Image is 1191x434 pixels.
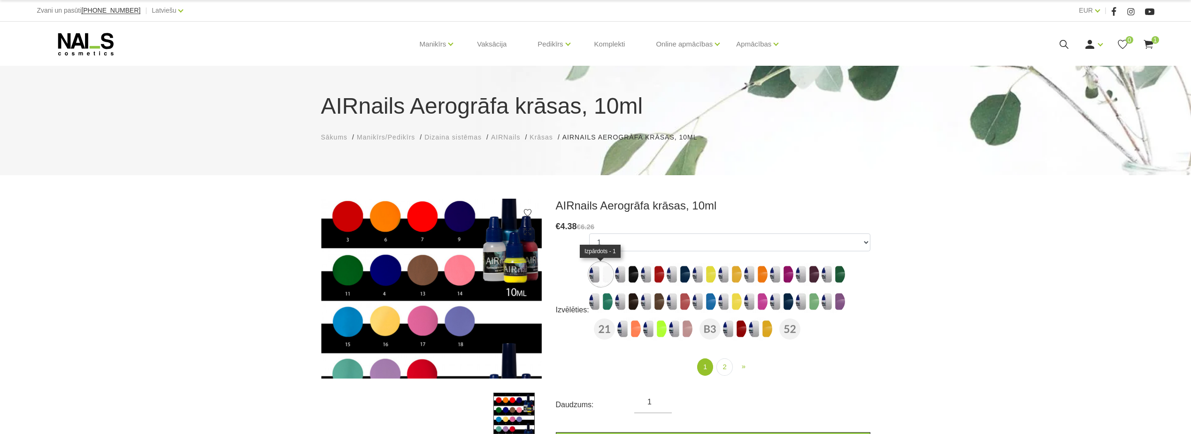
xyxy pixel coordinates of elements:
div: Izvēlēties: [556,302,589,318]
img: ... [641,290,664,313]
a: Dizaina sistēmas [424,132,482,142]
a: 2 [716,358,732,376]
img: ... [667,290,690,313]
img: ... [643,317,667,341]
h1: AIRnails Aerogrāfa krāsas, 10ml [321,89,870,123]
span: Sākums [321,133,348,141]
img: ... [692,290,716,313]
a: AIRNails [491,132,520,142]
img: ... [749,317,772,341]
label: Nav atlikumā [796,290,819,313]
a: Apmācības [736,25,771,63]
img: ... [692,263,716,286]
span: € [556,222,561,231]
li: AIRnails Aerogrāfa krāsas, 10ml [562,132,707,142]
s: €6.26 [577,223,595,231]
img: ... [667,263,690,286]
img: ... [641,263,664,286]
img: ... [615,263,638,286]
label: Nav atlikumā [749,317,772,341]
img: ... [822,263,845,286]
span: | [145,5,147,16]
a: Manikīrs/Pedikīrs [357,132,415,142]
span: Krāsas [530,133,553,141]
a: EUR [1079,5,1093,16]
img: ... [617,317,641,341]
img: ... [493,393,535,434]
img: ... [718,263,742,286]
img: ... [744,290,768,313]
img: ... [589,290,613,313]
a: Vaksācija [469,22,514,67]
img: ... [718,290,742,313]
img: ... [615,290,638,313]
label: Nav atlikumā [589,263,613,286]
a: Next [736,358,751,375]
img: ... [796,263,819,286]
a: Manikīrs [420,25,446,63]
span: » [742,362,745,370]
span: Dizaina sistēmas [424,133,482,141]
a: [PHONE_NUMBER] [81,7,140,14]
span: 1 [1152,36,1159,44]
span: | [1105,5,1106,16]
img: ... [770,263,793,286]
h3: AIRnails Aerogrāfa krāsas, 10ml [556,199,870,213]
img: ... [744,263,768,286]
img: ... [321,199,542,379]
img: ... [796,290,819,313]
label: Nav atlikumā [617,317,641,341]
a: Latviešu [152,5,176,16]
a: Online apmācības [656,25,713,63]
img: ... [589,263,613,286]
a: 1 [697,358,713,376]
img: AIRnails Aerogrāfa krāsas, 10ml (21) [594,318,615,340]
span: 0 [1126,36,1133,44]
img: ... [723,317,746,341]
div: Daudzums: [556,397,635,412]
a: 1 [1143,39,1154,50]
img: AIRnails Aerogrāfa krāsas, 10ml (B3) [699,318,721,340]
span: 4.38 [561,222,577,231]
a: Krāsas [530,132,553,142]
a: Sākums [321,132,348,142]
a: Komplekti [587,22,633,67]
nav: product-offer-list [589,358,870,376]
img: AIRnails Aerogrāfa krāsas, 10ml (52) [779,318,800,340]
img: ... [822,290,845,313]
div: Zvani un pasūti [37,5,140,16]
span: Manikīrs/Pedikīrs [357,133,415,141]
a: Pedikīrs [538,25,563,63]
a: 0 [1117,39,1129,50]
img: ... [669,317,692,341]
img: ... [770,290,793,313]
span: AIRNails [491,133,520,141]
